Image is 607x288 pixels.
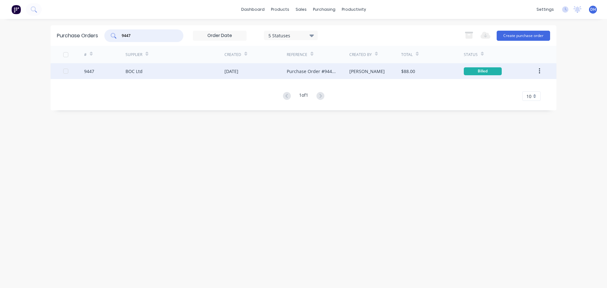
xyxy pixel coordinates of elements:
[401,52,413,58] div: Total
[224,52,241,58] div: Created
[497,31,550,41] button: Create purchase order
[464,67,502,75] div: Billed
[349,68,385,75] div: [PERSON_NAME]
[533,5,557,14] div: settings
[526,93,531,100] span: 10
[349,52,372,58] div: Created By
[193,31,246,40] input: Order Date
[268,32,314,39] div: 5 Statuses
[292,5,310,14] div: sales
[224,68,238,75] div: [DATE]
[287,52,307,58] div: Reference
[310,5,339,14] div: purchasing
[299,92,308,101] div: 1 of 1
[126,52,142,58] div: Supplier
[339,5,369,14] div: productivity
[268,5,292,14] div: products
[464,52,478,58] div: Status
[590,7,596,12] span: DH
[401,68,415,75] div: $88.00
[238,5,268,14] a: dashboard
[57,32,98,40] div: Purchase Orders
[287,68,336,75] div: Purchase Order #9447 - BOC Ltd
[84,68,94,75] div: 9447
[11,5,21,14] img: Factory
[126,68,143,75] div: BOC Ltd
[84,52,87,58] div: #
[121,33,174,39] input: Search purchase orders...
